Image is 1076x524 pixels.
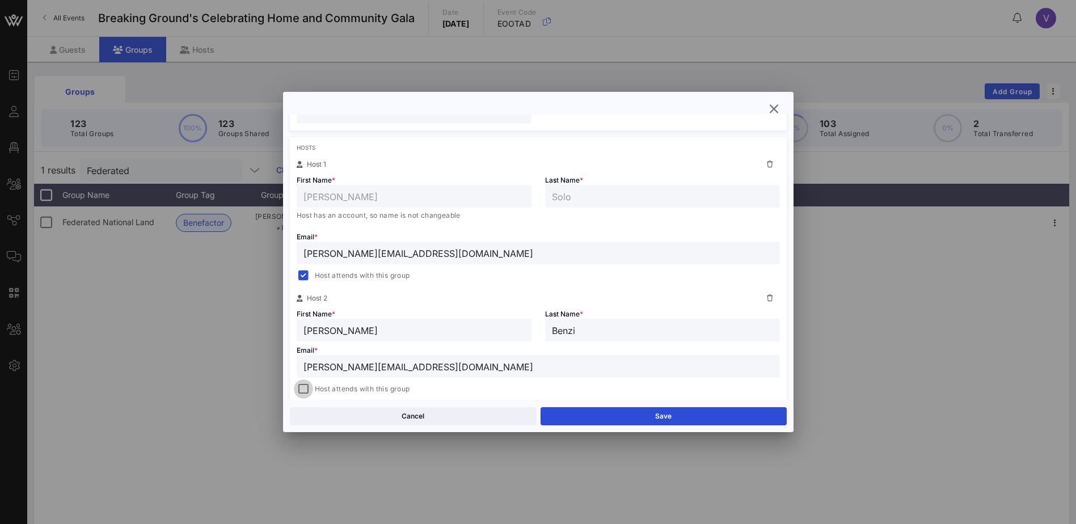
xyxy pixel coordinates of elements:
span: Host has an account, so name is not changeable [297,211,461,219]
span: Email [297,346,318,354]
button: Save [541,407,787,425]
span: Last Name [545,310,583,318]
span: Host 1 [307,160,326,168]
span: First Name [297,310,335,318]
span: First Name [297,176,335,184]
span: Host attends with this group [315,383,410,395]
div: Hosts [297,144,780,151]
button: Cancel [290,407,536,425]
span: Host 2 [307,294,327,302]
span: Host attends with this group [315,270,410,281]
span: Last Name [545,176,583,184]
span: Email [297,233,318,241]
